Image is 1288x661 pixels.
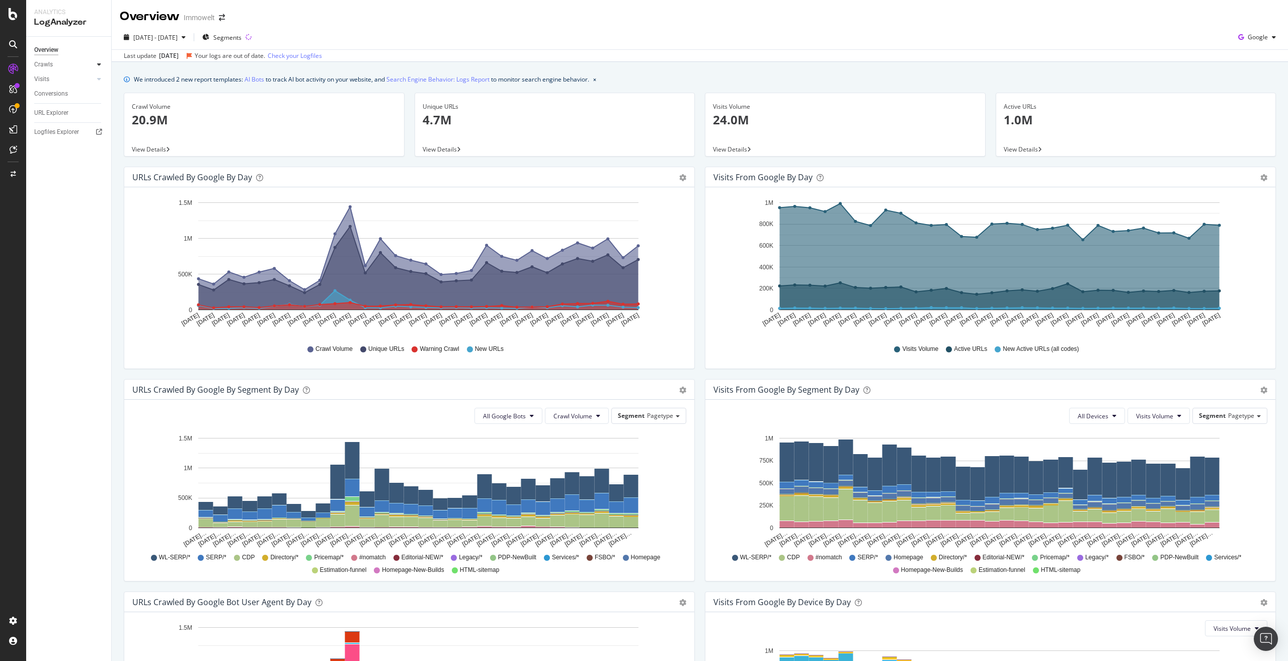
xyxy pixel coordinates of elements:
[679,174,686,181] div: gear
[713,102,978,111] div: Visits Volume
[219,14,225,21] div: arrow-right-arrow-left
[605,312,625,327] text: [DATE]
[620,312,640,327] text: [DATE]
[317,312,337,327] text: [DATE]
[1050,312,1070,327] text: [DATE]
[382,566,444,574] span: Homepage-New-Builds
[1260,387,1267,394] div: gear
[1069,408,1125,424] button: All Devices
[852,312,872,327] text: [DATE]
[792,312,812,327] text: [DATE]
[132,195,683,335] svg: A chart.
[124,51,322,60] div: Last update
[761,312,781,327] text: [DATE]
[159,51,179,60] div: [DATE]
[759,242,773,249] text: 600K
[770,307,773,314] text: 0
[1128,408,1190,424] button: Visits Volume
[1004,145,1038,154] span: View Details
[595,553,615,562] span: FSBO/*
[759,480,773,487] text: 500K
[1003,345,1079,353] span: New Active URLs (all codes)
[198,29,246,45] button: Segments
[347,312,367,327] text: [DATE]
[178,271,192,278] text: 500K
[34,59,94,70] a: Crawls
[420,345,459,353] span: Warning Crawl
[552,553,579,562] span: Services/*
[559,312,580,327] text: [DATE]
[184,465,192,472] text: 1M
[759,457,773,464] text: 750K
[1065,312,1085,327] text: [DATE]
[1040,553,1070,562] span: Pricemap/*
[270,553,298,562] span: Directory/*
[529,312,549,327] text: [DATE]
[954,345,987,353] span: Active URLs
[958,312,979,327] text: [DATE]
[132,432,683,549] div: A chart.
[1260,599,1267,606] div: gear
[195,51,265,60] div: Your logs are out of date.
[179,435,192,442] text: 1.5M
[1078,412,1108,420] span: All Devices
[242,553,255,562] span: CDP
[1234,29,1280,45] button: Google
[286,312,306,327] text: [DATE]
[1019,312,1039,327] text: [DATE]
[256,312,276,327] text: [DATE]
[34,127,79,137] div: Logfiles Explorer
[120,29,190,45] button: [DATE] - [DATE]
[882,312,903,327] text: [DATE]
[401,553,443,562] span: Editorial-NEW/*
[120,8,180,25] div: Overview
[184,13,215,23] div: Immowelt
[438,312,458,327] text: [DATE]
[196,312,216,327] text: [DATE]
[1136,412,1173,420] span: Visits Volume
[386,74,490,85] a: Search Engine Behavior: Logs Report
[713,597,851,607] div: Visits From Google By Device By Day
[979,566,1025,574] span: Estimation-funnel
[1171,312,1191,327] text: [DATE]
[553,412,592,420] span: Crawl Volume
[133,33,178,42] span: [DATE] - [DATE]
[132,145,166,154] span: View Details
[713,432,1264,549] svg: A chart.
[913,312,933,327] text: [DATE]
[359,553,386,562] span: #nomatch
[1248,33,1268,41] span: Google
[989,312,1009,327] text: [DATE]
[34,8,103,17] div: Analytics
[1205,620,1267,636] button: Visits Volume
[271,312,291,327] text: [DATE]
[544,312,565,327] text: [DATE]
[159,553,191,562] span: WL-SERP/*
[474,408,542,424] button: All Google Bots
[189,525,192,532] text: 0
[901,566,963,574] span: Homepage-New-Builds
[777,312,797,327] text: [DATE]
[807,312,827,327] text: [DATE]
[1085,553,1109,562] span: Legacy/*
[124,74,1276,85] div: info banner
[713,385,859,395] div: Visits from Google By Segment By Day
[759,264,773,271] text: 400K
[740,553,772,562] span: WL-SERP/*
[134,74,589,85] div: We introduced 2 new report templates: to track AI bot activity on your website, and to monitor se...
[857,553,878,562] span: SERP/*
[179,199,192,206] text: 1.5M
[765,435,773,442] text: 1M
[301,312,321,327] text: [DATE]
[320,566,367,574] span: Estimation-funnel
[618,411,645,420] span: Segment
[1228,411,1254,420] span: Pagetype
[475,345,504,353] span: New URLs
[1004,102,1268,111] div: Active URLs
[765,647,773,654] text: 1M
[679,599,686,606] div: gear
[132,102,396,111] div: Crawl Volume
[1254,627,1278,651] div: Open Intercom Messenger
[499,312,519,327] text: [DATE]
[759,221,773,228] text: 800K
